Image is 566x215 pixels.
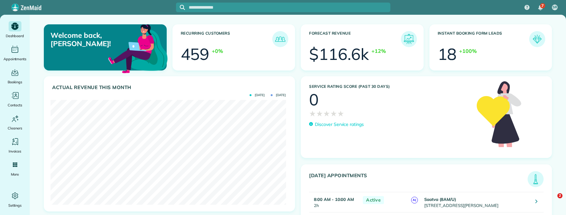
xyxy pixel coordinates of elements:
[309,84,470,89] h3: Service Rating score (past 30 days)
[3,21,27,39] a: Dashboard
[337,108,344,119] span: ★
[553,5,557,10] span: SR
[8,125,22,131] span: Cleaners
[3,67,27,85] a: Bookings
[309,173,528,187] h3: [DATE] Appointments
[8,79,22,85] span: Bookings
[8,102,22,108] span: Contacts
[371,47,386,55] div: +12%
[52,85,288,90] h3: Actual Revenue this month
[9,148,21,154] span: Invoices
[459,47,477,55] div: +100%
[181,31,273,47] h3: Recurring Customers
[274,33,287,45] img: icon_recurring_customers-cf858462ba22bcd05b5a5880d41d6543d210077de5bb9ebc9590e49fd87d84ed.png
[271,94,286,97] span: [DATE]
[403,33,415,45] img: icon_forecast_revenue-8c13a41c7ed35a8dcfafea3cbb826a0462acb37728057bba2d056411b612bbbe.png
[6,33,24,39] span: Dashboard
[11,171,19,178] span: More
[363,196,384,204] span: Active
[309,92,319,108] div: 0
[316,108,323,119] span: ★
[309,31,401,47] h3: Forecast Revenue
[309,108,316,119] span: ★
[4,56,27,62] span: Appointments
[438,31,530,47] h3: Instant Booking Form Leads
[323,108,330,119] span: ★
[3,113,27,131] a: Cleaners
[314,197,354,202] strong: 8:00 AM - 10:00 AM
[529,173,542,186] img: icon_todays_appointments-901f7ab196bb0bea1936b74009e4eb5ffbc2d2711fa7634e0d609ed5ef32b18b.png
[309,121,364,128] a: Discover Service ratings
[411,197,418,203] span: A(
[180,5,185,10] svg: Focus search
[438,46,457,62] div: 18
[315,121,364,128] p: Discover Service ratings
[541,3,544,8] span: 7
[3,44,27,62] a: Appointments
[3,136,27,154] a: Invoices
[3,191,27,209] a: Settings
[181,46,210,62] div: 459
[176,5,185,10] button: Focus search
[309,46,369,62] div: $116.6k
[250,94,265,97] span: [DATE]
[51,31,127,48] p: Welcome back, [PERSON_NAME]!
[212,47,223,55] div: +0%
[544,193,560,209] iframe: Intercom live chat
[3,90,27,108] a: Contacts
[423,192,531,212] td: [STREET_ADDRESS][PERSON_NAME]
[8,202,22,209] span: Settings
[309,192,360,212] td: 2h
[107,17,169,79] img: dashboard_welcome-42a62b7d889689a78055ac9021e634bf52bae3f8056760290aed330b23ab8690.png
[424,197,456,202] strong: Saatva (8AM/U)
[557,193,562,198] span: 2
[534,1,547,15] div: 7 unread notifications
[531,33,544,45] img: icon_form_leads-04211a6a04a5b2264e4ee56bc0799ec3eb69b7e499cbb523a139df1d13a81ae0.png
[330,108,337,119] span: ★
